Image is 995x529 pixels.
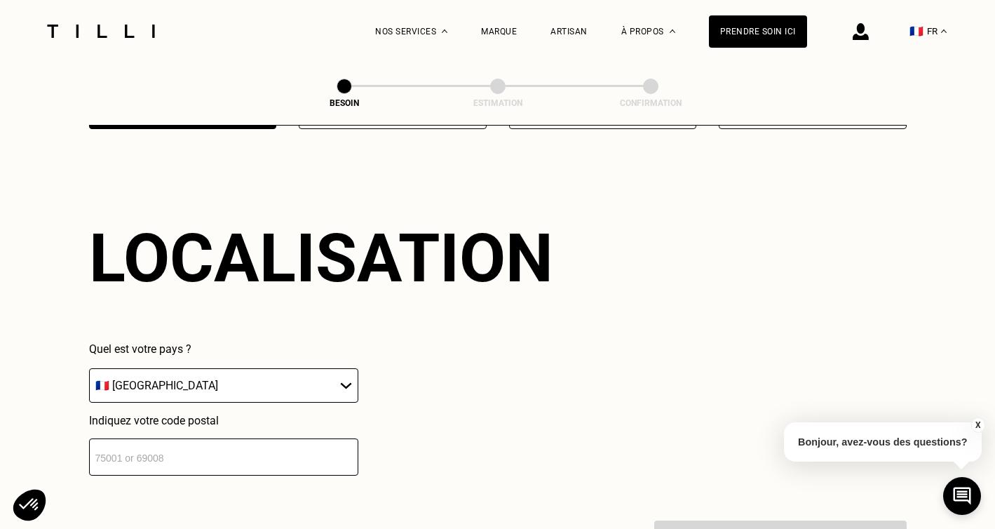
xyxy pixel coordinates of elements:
button: X [970,417,984,433]
img: menu déroulant [941,29,947,33]
img: icône connexion [853,23,869,40]
p: Quel est votre pays ? [89,342,358,356]
span: 🇫🇷 [909,25,923,38]
div: Confirmation [581,98,721,108]
input: 75001 or 69008 [89,438,358,476]
a: Artisan [550,27,588,36]
a: Prendre soin ici [709,15,807,48]
p: Bonjour, avez-vous des questions? [784,422,982,462]
div: Besoin [274,98,414,108]
img: Menu déroulant à propos [670,29,675,33]
a: Marque [481,27,517,36]
div: Estimation [428,98,568,108]
p: Indiquez votre code postal [89,414,358,427]
img: Menu déroulant [442,29,447,33]
div: Localisation [89,219,553,297]
img: Logo du service de couturière Tilli [42,25,160,38]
